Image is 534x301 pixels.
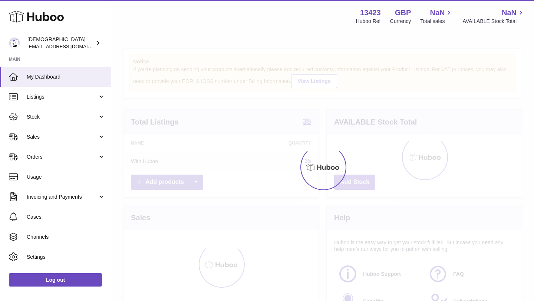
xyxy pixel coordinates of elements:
[430,8,445,18] span: NaN
[27,113,98,120] span: Stock
[462,8,525,25] a: NaN AVAILABLE Stock Total
[356,18,381,25] div: Huboo Ref
[9,273,102,287] a: Log out
[27,43,109,49] span: [EMAIL_ADDRESS][DOMAIN_NAME]
[27,36,94,50] div: [DEMOGRAPHIC_DATA]
[9,37,20,49] img: olgazyuz@outlook.com
[502,8,517,18] span: NaN
[27,173,105,181] span: Usage
[27,193,98,201] span: Invoicing and Payments
[27,93,98,100] span: Listings
[27,133,98,140] span: Sales
[390,18,411,25] div: Currency
[360,8,381,18] strong: 13423
[420,8,453,25] a: NaN Total sales
[27,153,98,161] span: Orders
[27,234,105,241] span: Channels
[27,254,105,261] span: Settings
[395,8,411,18] strong: GBP
[462,18,525,25] span: AVAILABLE Stock Total
[27,214,105,221] span: Cases
[420,18,453,25] span: Total sales
[27,73,105,80] span: My Dashboard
